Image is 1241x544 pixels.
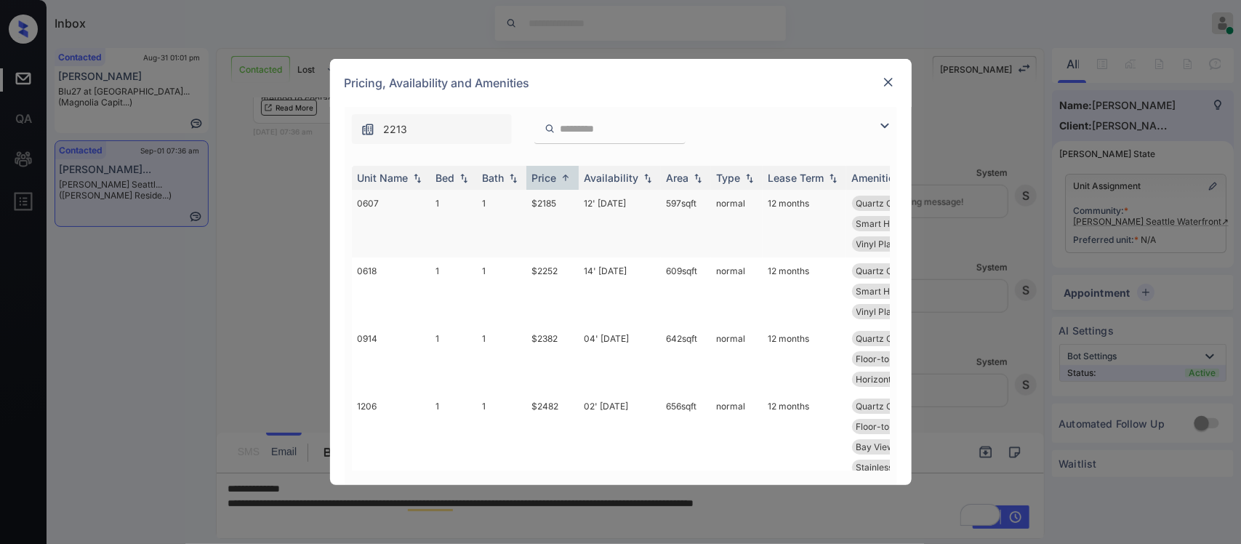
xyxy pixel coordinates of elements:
td: normal [711,257,763,325]
td: normal [711,325,763,393]
td: 1 [477,325,526,393]
span: Smart Home Lock [856,218,931,229]
span: 2213 [384,121,408,137]
div: Type [717,172,741,184]
td: 0914 [352,325,430,393]
div: Availability [585,172,639,184]
div: Amenities [852,172,901,184]
td: 0618 [352,257,430,325]
img: icon-zuma [876,117,893,135]
td: 656 sqft [661,393,711,481]
td: 597 sqft [661,190,711,257]
span: Quartz Countert... [856,265,930,276]
img: sorting [410,173,425,183]
img: sorting [457,173,471,183]
td: 609 sqft [661,257,711,325]
div: Unit Name [358,172,409,184]
td: 1206 [352,393,430,481]
div: Pricing, Availability and Amenities [330,59,912,107]
span: Quartz Countert... [856,333,930,344]
td: 04' [DATE] [579,325,661,393]
img: sorting [506,173,521,183]
img: sorting [826,173,840,183]
img: sorting [558,172,573,183]
td: 1 [477,393,526,481]
td: 1 [430,325,477,393]
img: close [881,75,896,89]
td: 12' [DATE] [579,190,661,257]
td: 14' [DATE] [579,257,661,325]
img: icon-zuma [361,122,375,137]
td: 12 months [763,325,846,393]
td: normal [711,393,763,481]
span: Bay View [856,441,895,452]
td: 0607 [352,190,430,257]
td: 1 [430,393,477,481]
td: $2482 [526,393,579,481]
span: Quartz Countert... [856,198,930,209]
td: normal [711,190,763,257]
td: 642 sqft [661,325,711,393]
div: Area [667,172,689,184]
td: 12 months [763,190,846,257]
span: Quartz Countert... [856,401,930,412]
img: icon-zuma [545,122,555,135]
td: 12 months [763,393,846,481]
span: Horizontal Part... [856,374,925,385]
span: Vinyl Plank Cla... [856,239,925,249]
td: 02' [DATE] [579,393,661,481]
div: Bath [483,172,505,184]
td: 1 [477,190,526,257]
div: Lease Term [768,172,824,184]
td: $2252 [526,257,579,325]
span: Floor-to-Ceilin... [856,421,924,432]
img: sorting [640,173,655,183]
td: 12 months [763,257,846,325]
div: Price [532,172,557,184]
span: Smart Home Lock [856,286,931,297]
td: $2382 [526,325,579,393]
span: Floor-to-Ceilin... [856,353,924,364]
span: Stainless Steel... [856,462,923,473]
td: 1 [430,257,477,325]
img: sorting [691,173,705,183]
div: Bed [436,172,455,184]
img: sorting [742,173,757,183]
td: $2185 [526,190,579,257]
td: 1 [430,190,477,257]
span: Vinyl Plank Cla... [856,306,925,317]
td: 1 [477,257,526,325]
